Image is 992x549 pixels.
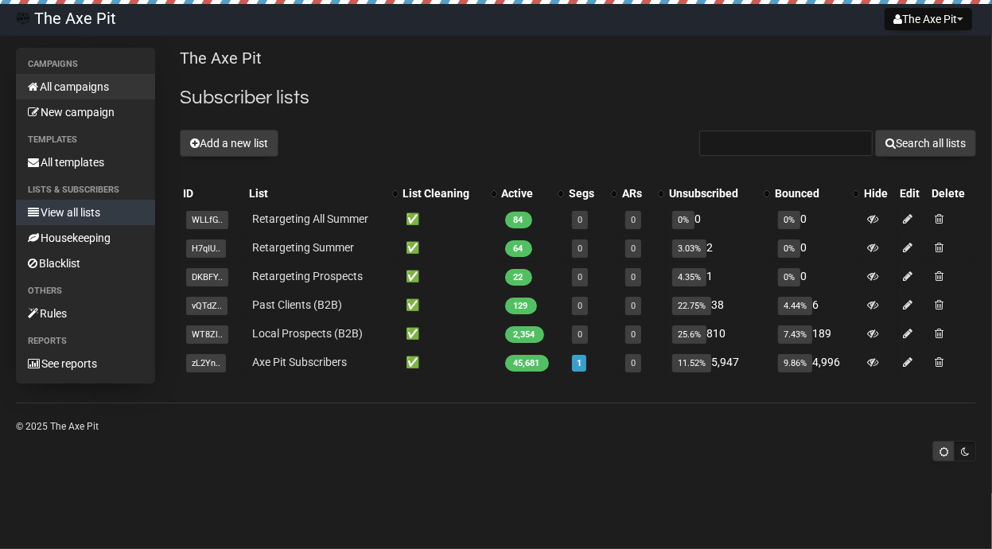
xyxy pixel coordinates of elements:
button: Search all lists [875,130,976,157]
span: H7qIU.. [186,239,226,258]
span: 11.52% [672,354,711,372]
span: 0% [672,211,694,229]
a: 0 [631,329,636,340]
th: Bounced: No sort applied, activate to apply an ascending sort [772,182,861,204]
td: 0 [666,204,772,233]
a: 0 [578,215,582,225]
td: 0 [772,233,861,262]
div: Delete [932,185,973,201]
th: Unsubscribed: No sort applied, activate to apply an ascending sort [666,182,772,204]
img: 54.png [16,11,30,25]
span: WLLfG.. [186,211,228,229]
th: Segs: No sort applied, activate to apply an ascending sort [566,182,619,204]
p: The Axe Pit [180,48,976,69]
td: 5,947 [666,348,772,376]
div: ARs [622,185,650,201]
div: List [249,185,384,201]
a: Rules [16,301,155,326]
div: Segs [569,185,603,201]
th: List: No sort applied, activate to apply an ascending sort [246,182,400,204]
td: 189 [772,319,861,348]
div: ID [183,185,243,201]
a: 0 [631,301,636,311]
a: View all lists [16,200,155,225]
span: 0% [778,268,800,286]
th: Hide: No sort applied, sorting is disabled [861,182,897,204]
a: Retargeting All Summer [252,212,368,225]
li: Campaigns [16,55,155,74]
div: Active [502,185,550,201]
div: Bounced [775,185,845,201]
span: 3.03% [672,239,706,258]
div: Hide [864,185,893,201]
div: Edit [901,185,925,201]
span: WT8Zl.. [186,325,228,344]
a: Housekeeping [16,225,155,251]
td: ✅ [400,290,499,319]
th: Edit: No sort applied, sorting is disabled [897,182,928,204]
td: 4,996 [772,348,861,376]
td: 6 [772,290,861,319]
div: List Cleaning [403,185,483,201]
span: 25.6% [672,325,706,344]
th: Delete: No sort applied, sorting is disabled [928,182,976,204]
td: 810 [666,319,772,348]
span: 64 [505,240,532,257]
a: Blacklist [16,251,155,276]
span: 0% [778,211,800,229]
th: ARs: No sort applied, activate to apply an ascending sort [619,182,666,204]
a: Retargeting Summer [252,241,354,254]
td: 1 [666,262,772,290]
td: 0 [772,204,861,233]
td: ✅ [400,262,499,290]
li: Reports [16,332,155,351]
span: 0% [778,239,800,258]
p: © 2025 The Axe Pit [16,418,976,435]
span: 4.44% [778,297,812,315]
a: 0 [578,301,582,311]
td: ✅ [400,319,499,348]
button: The Axe Pit [885,8,972,30]
span: vQTdZ.. [186,297,228,315]
span: 22.75% [672,297,711,315]
span: 84 [505,212,532,228]
a: 0 [631,243,636,254]
span: 129 [505,298,537,314]
a: Local Prospects (B2B) [252,327,363,340]
a: See reports [16,351,155,376]
td: 0 [772,262,861,290]
a: New campaign [16,99,155,125]
div: Unsubscribed [669,185,756,201]
a: Past Clients (B2B) [252,298,342,311]
span: 2,354 [505,326,544,343]
th: ID: No sort applied, sorting is disabled [180,182,246,204]
th: List Cleaning: No sort applied, activate to apply an ascending sort [400,182,499,204]
span: 9.86% [778,354,812,372]
a: 0 [631,358,636,368]
a: All templates [16,150,155,175]
button: Add a new list [180,130,278,157]
a: 0 [578,329,582,340]
a: 0 [578,243,582,254]
a: Axe Pit Subscribers [252,356,347,368]
td: ✅ [400,233,499,262]
td: 2 [666,233,772,262]
a: 0 [578,272,582,282]
h2: Subscriber lists [180,84,976,112]
li: Templates [16,130,155,150]
a: 1 [577,358,582,368]
td: 38 [666,290,772,319]
a: All campaigns [16,74,155,99]
th: Active: No sort applied, activate to apply an ascending sort [499,182,566,204]
span: 22 [505,269,532,286]
td: ✅ [400,348,499,376]
span: 45,681 [505,355,549,372]
span: DKBFY.. [186,268,228,286]
li: Others [16,282,155,301]
li: Lists & subscribers [16,181,155,200]
td: ✅ [400,204,499,233]
span: zL2Yn.. [186,354,226,372]
a: Retargeting Prospects [252,270,363,282]
a: 0 [631,215,636,225]
a: 0 [631,272,636,282]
